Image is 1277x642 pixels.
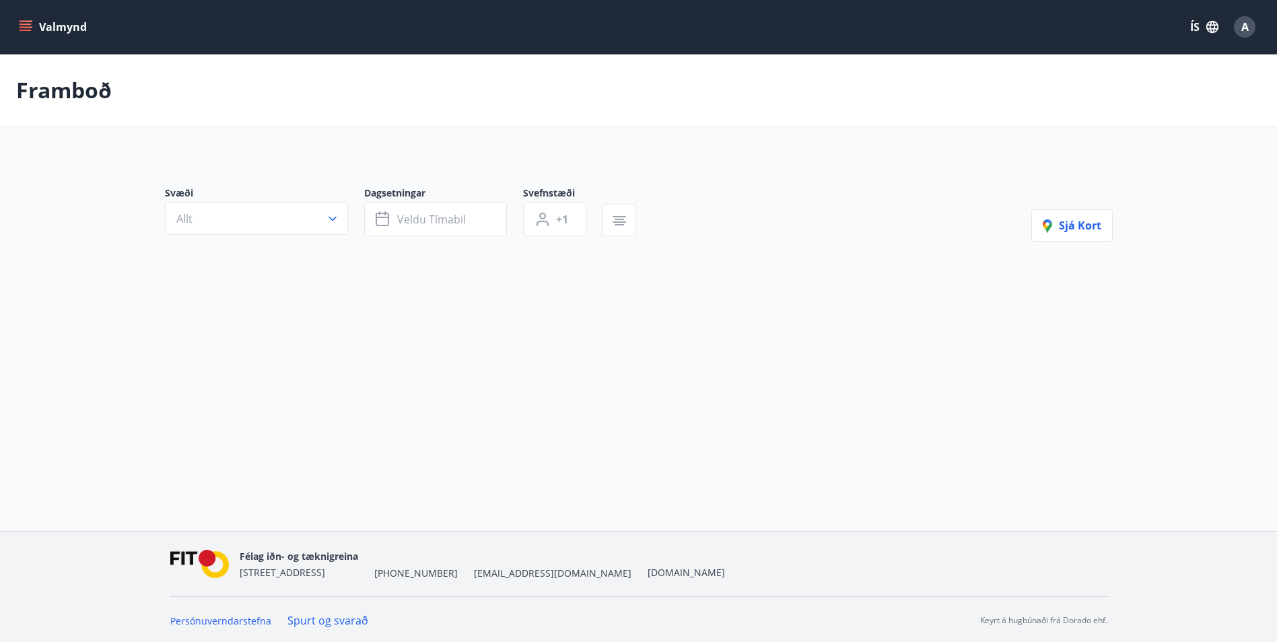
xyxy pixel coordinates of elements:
[397,212,466,227] span: Veldu tímabil
[1229,11,1261,43] button: A
[980,614,1107,627] p: Keyrt á hugbúnaði frá Dorado ehf.
[240,566,325,579] span: [STREET_ADDRESS]
[176,211,193,226] span: Allt
[1031,209,1113,242] button: Sjá kort
[364,186,523,203] span: Dagsetningar
[474,567,631,580] span: [EMAIL_ADDRESS][DOMAIN_NAME]
[1241,20,1249,34] span: A
[16,15,92,39] button: menu
[523,203,586,236] button: +1
[374,567,458,580] span: [PHONE_NUMBER]
[1043,218,1101,233] span: Sjá kort
[165,186,364,203] span: Svæði
[16,75,112,105] p: Framboð
[170,550,230,579] img: FPQVkF9lTnNbbaRSFyT17YYeljoOGk5m51IhT0bO.png
[287,613,368,628] a: Spurt og svarað
[648,566,725,579] a: [DOMAIN_NAME]
[556,212,568,227] span: +1
[170,614,271,627] a: Persónuverndarstefna
[364,203,507,236] button: Veldu tímabil
[1183,15,1226,39] button: ÍS
[165,203,348,235] button: Allt
[240,550,358,563] span: Félag iðn- og tæknigreina
[523,186,602,203] span: Svefnstæði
